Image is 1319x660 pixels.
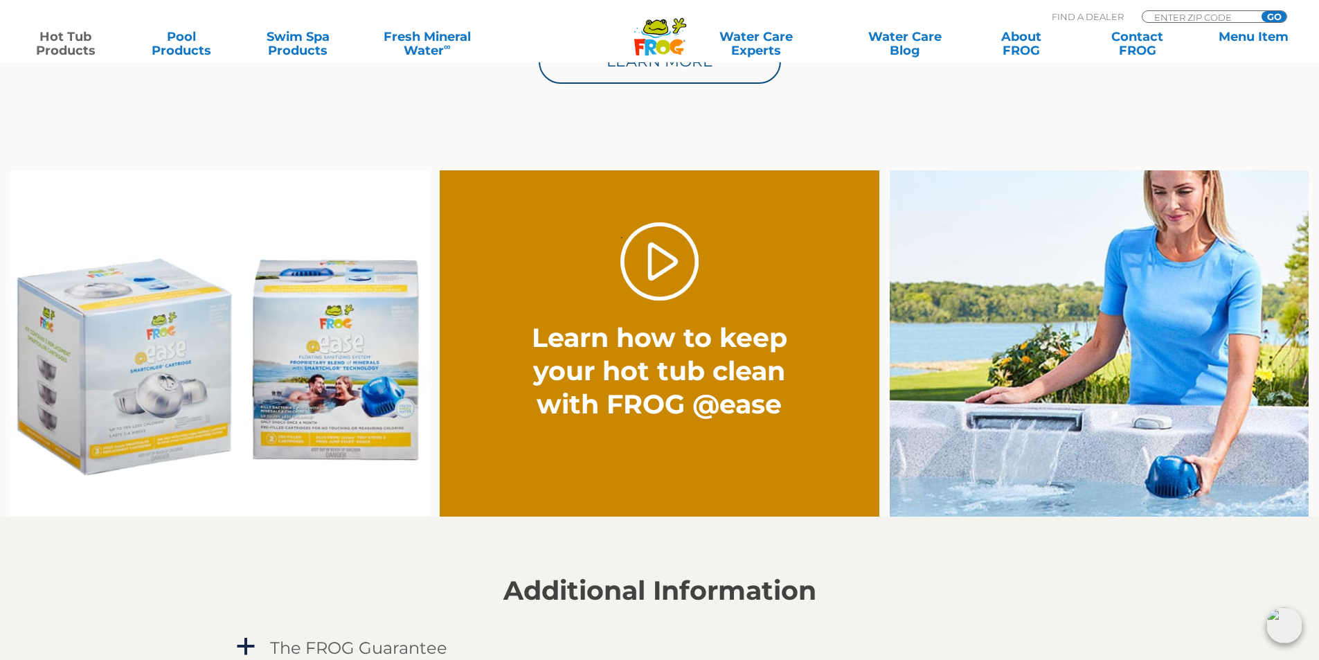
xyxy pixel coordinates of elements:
h2: Learn how to keep your hot tub clean with FROG @ease [505,321,814,421]
img: fpo-flippin-frog-2 [890,170,1309,517]
a: Play Video [620,222,699,301]
a: ContactFROG [1086,30,1189,57]
a: PoolProducts [130,30,233,57]
a: Fresh MineralWater∞ [363,30,492,57]
a: AboutFROG [969,30,1073,57]
a: Hot TubProducts [14,30,117,57]
img: openIcon [1266,607,1302,643]
h2: Additional Information [234,576,1086,606]
a: Swim SpaProducts [246,30,350,57]
a: Menu Item [1202,30,1305,57]
sup: ∞ [444,41,451,52]
input: Zip Code Form [1153,11,1246,23]
p: Find A Dealer [1052,10,1124,23]
input: GO [1262,11,1286,22]
a: Water CareBlog [853,30,956,57]
a: Water CareExperts [672,30,840,57]
h4: The FROG Guarantee [270,639,447,657]
img: Ease Packaging [10,170,429,517]
span: a [235,636,256,657]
